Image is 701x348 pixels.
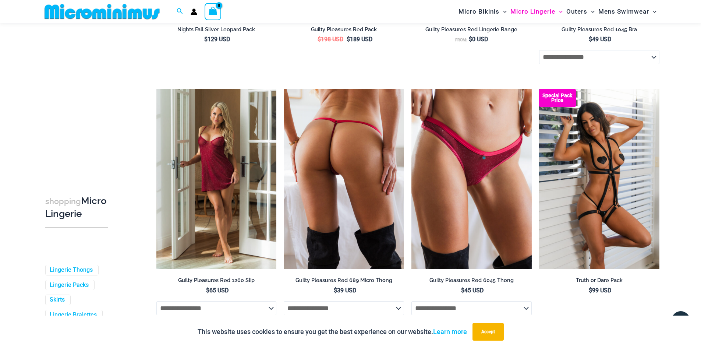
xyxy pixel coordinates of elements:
span: Micro Lingerie [510,2,555,21]
img: Guilty Pleasures Red 689 Micro 02 [284,89,404,269]
h3: Micro Lingerie [45,195,108,220]
nav: Site Navigation [456,1,660,22]
span: Menu Toggle [649,2,656,21]
a: Guilty Pleasures Red 689 Micro Thong [284,277,404,287]
span: $ [318,36,321,43]
bdi: 198 USD [318,36,343,43]
img: MM SHOP LOGO FLAT [42,3,163,20]
span: Mens Swimwear [598,2,649,21]
iframe: TrustedSite Certified [45,25,111,172]
h2: Guilty Pleasures Red 1260 Slip [156,277,277,284]
bdi: 99 USD [589,287,611,294]
span: $ [469,36,472,43]
a: Micro LingerieMenu ToggleMenu Toggle [509,2,564,21]
h2: Guilty Pleasures Red 1045 Bra [539,26,659,33]
span: $ [347,36,350,43]
a: Lingerie Packs [50,281,89,289]
a: Guilty Pleasures Red 6045 Thong 01Guilty Pleasures Red 6045 Thong 02Guilty Pleasures Red 6045 Tho... [411,89,532,269]
span: $ [204,36,208,43]
a: Lingerie Bralettes [50,312,97,319]
a: Nights Fall Silver Leopard Pack [156,26,277,36]
b: Special Pack Price [539,93,576,103]
button: Accept [472,323,504,341]
span: $ [461,287,464,294]
h2: Truth or Dare Pack [539,277,659,284]
a: Guilty Pleasures Red 1260 Slip [156,277,277,287]
span: shopping [45,197,81,206]
h2: Guilty Pleasures Red Pack [284,26,404,33]
a: Mens SwimwearMenu ToggleMenu Toggle [596,2,658,21]
img: Guilty Pleasures Red 1260 Slip 01 [156,89,277,269]
bdi: 45 USD [461,287,484,294]
bdi: 0 USD [469,36,488,43]
h2: Guilty Pleasures Red Lingerie Range [411,26,532,33]
bdi: 129 USD [204,36,230,43]
span: $ [589,287,592,294]
span: Menu Toggle [587,2,595,21]
a: Learn more [433,328,467,335]
span: Outers [566,2,587,21]
span: Micro Bikinis [459,2,499,21]
h2: Guilty Pleasures Red 6045 Thong [411,277,532,284]
a: Search icon link [177,7,183,16]
span: From: [455,38,467,42]
a: Guilty Pleasures Red 1260 Slip 01Guilty Pleasures Red 1260 Slip 02Guilty Pleasures Red 1260 Slip 02 [156,89,277,269]
a: Guilty Pleasures Red 6045 Thong [411,277,532,287]
span: $ [334,287,337,294]
a: Guilty Pleasures Red Lingerie Range [411,26,532,36]
a: Guilty Pleasures Red Pack [284,26,404,36]
h2: Nights Fall Silver Leopard Pack [156,26,277,33]
span: Menu Toggle [555,2,563,21]
span: Menu Toggle [499,2,507,21]
img: Guilty Pleasures Red 6045 Thong 01 [411,89,532,269]
bdi: 49 USD [589,36,611,43]
bdi: 65 USD [206,287,229,294]
a: Micro BikinisMenu ToggleMenu Toggle [457,2,509,21]
p: This website uses cookies to ensure you get the best experience on our website. [198,326,467,337]
a: OutersMenu ToggleMenu Toggle [564,2,596,21]
a: View Shopping Cart, empty [205,3,222,20]
a: Truth or Dare Black 1905 Bodysuit 611 Micro 07 Truth or Dare Black 1905 Bodysuit 611 Micro 06Trut... [539,89,659,269]
a: Lingerie Thongs [50,266,93,274]
bdi: 189 USD [347,36,372,43]
a: Guilty Pleasures Red 689 Micro 01Guilty Pleasures Red 689 Micro 02Guilty Pleasures Red 689 Micro 02 [284,89,404,269]
span: $ [206,287,209,294]
span: $ [589,36,592,43]
h2: Guilty Pleasures Red 689 Micro Thong [284,277,404,284]
a: Account icon link [191,8,197,15]
img: Truth or Dare Black 1905 Bodysuit 611 Micro 07 [539,89,659,269]
a: Truth or Dare Pack [539,277,659,287]
bdi: 39 USD [334,287,356,294]
a: Skirts [50,296,65,304]
a: Guilty Pleasures Red 1045 Bra [539,26,659,36]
